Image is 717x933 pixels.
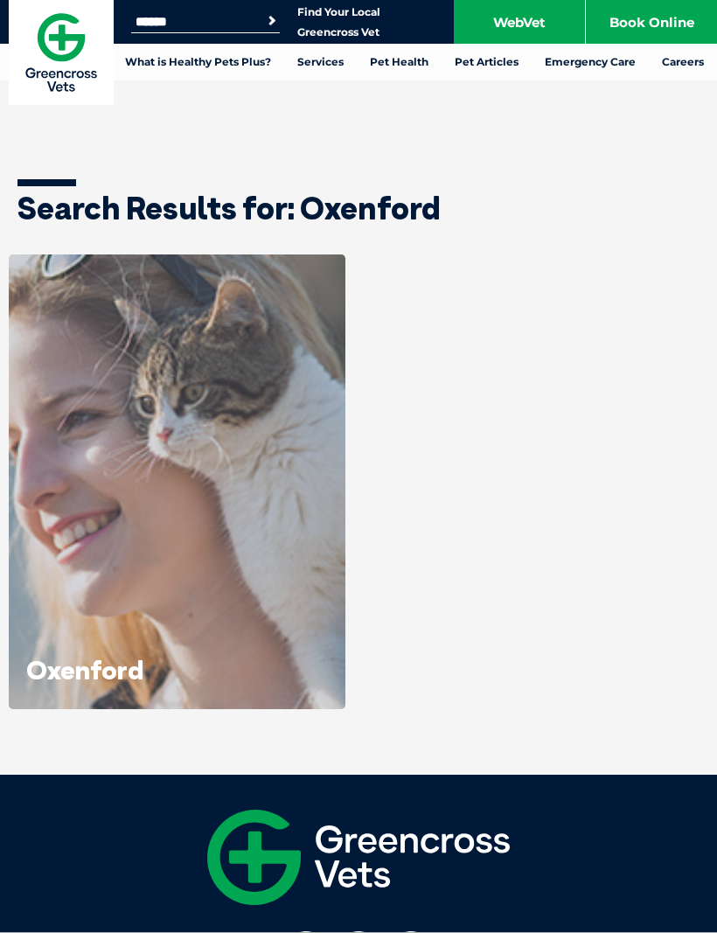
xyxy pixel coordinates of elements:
[532,44,649,80] a: Emergency Care
[17,192,700,224] h1: Search Results for: Oxenford
[284,44,357,80] a: Services
[26,653,144,686] a: Oxenford
[649,44,717,80] a: Careers
[442,44,532,80] a: Pet Articles
[297,5,380,39] a: Find Your Local Greencross Vet
[112,44,284,80] a: What is Healthy Pets Plus?
[357,44,442,80] a: Pet Health
[263,12,281,30] button: Search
